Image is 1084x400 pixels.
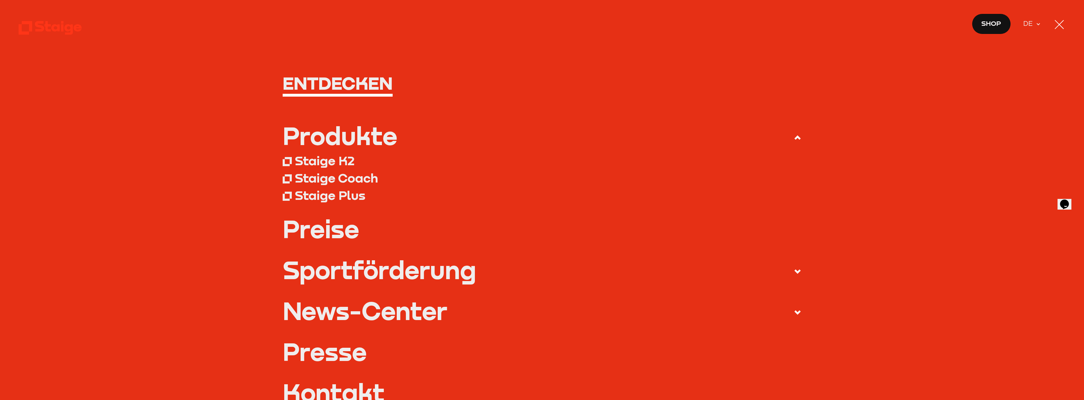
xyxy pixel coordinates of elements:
[283,217,802,241] a: Preise
[283,123,397,148] div: Produkte
[1058,191,1078,210] iframe: chat widget
[1023,19,1036,29] span: DE
[295,153,355,168] div: Staige K2
[283,152,802,169] a: Staige K2
[283,339,802,364] a: Presse
[295,188,365,203] div: Staige Plus
[283,187,802,204] a: Staige Plus
[283,169,802,187] a: Staige Coach
[283,257,476,282] div: Sportförderung
[295,170,378,186] div: Staige Coach
[972,14,1011,34] a: Shop
[981,18,1001,29] span: Shop
[283,298,447,323] div: News-Center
